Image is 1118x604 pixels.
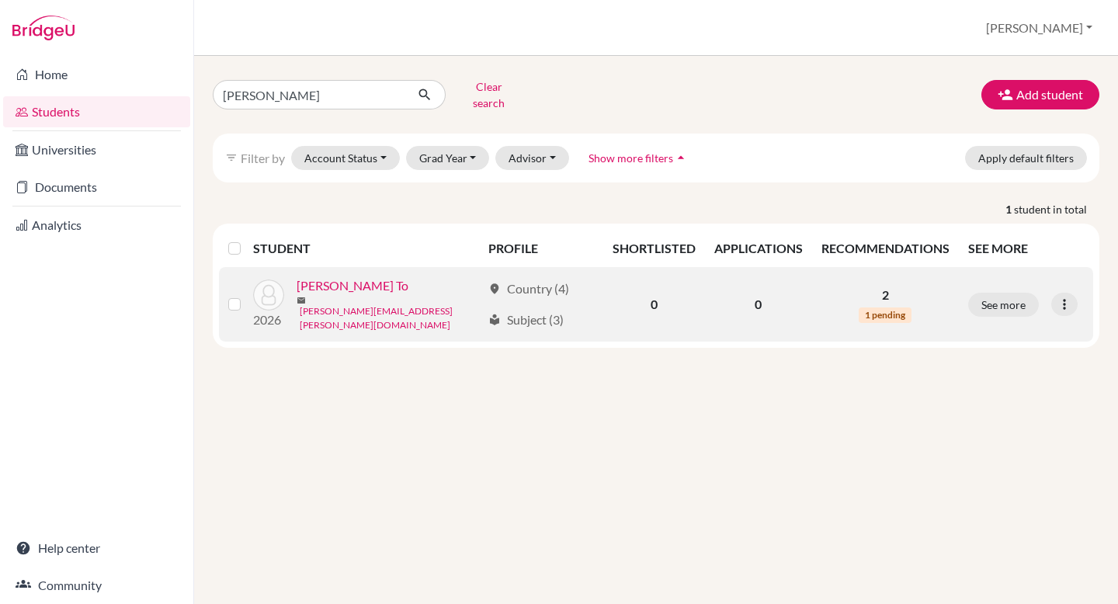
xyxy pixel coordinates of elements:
th: SHORTLISTED [603,230,705,267]
th: SEE MORE [959,230,1093,267]
div: Country (4) [488,279,569,298]
a: Students [3,96,190,127]
span: 1 pending [859,307,911,323]
th: RECOMMENDATIONS [812,230,959,267]
div: Subject (3) [488,311,564,329]
i: arrow_drop_up [673,150,689,165]
span: Filter by [241,151,285,165]
th: STUDENT [253,230,479,267]
i: filter_list [225,151,238,164]
a: Universities [3,134,190,165]
span: Show more filters [589,151,673,165]
a: Documents [3,172,190,203]
img: Chan, Kin To [253,279,284,311]
th: PROFILE [479,230,603,267]
p: 2 [821,286,950,304]
button: Clear search [446,75,532,115]
button: Grad Year [406,146,490,170]
span: location_on [488,283,501,295]
img: Bridge-U [12,16,75,40]
button: See more [968,293,1039,317]
button: Show more filtersarrow_drop_up [575,146,702,170]
a: [PERSON_NAME] To [297,276,408,295]
input: Find student by name... [213,80,405,109]
th: APPLICATIONS [705,230,812,267]
a: Community [3,570,190,601]
strong: 1 [1005,201,1014,217]
td: 0 [705,267,812,342]
button: Advisor [495,146,569,170]
a: Analytics [3,210,190,241]
a: Home [3,59,190,90]
button: Add student [981,80,1099,109]
td: 0 [603,267,705,342]
a: Help center [3,533,190,564]
button: Account Status [291,146,400,170]
a: [PERSON_NAME][EMAIL_ADDRESS][PERSON_NAME][DOMAIN_NAME] [300,304,481,332]
span: local_library [488,314,501,326]
span: mail [297,296,306,305]
button: Apply default filters [965,146,1087,170]
p: 2026 [253,311,284,329]
span: student in total [1014,201,1099,217]
button: [PERSON_NAME] [979,13,1099,43]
